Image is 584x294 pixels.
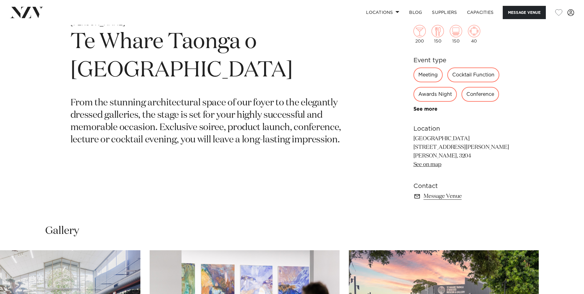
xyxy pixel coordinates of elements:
[413,25,426,37] img: cocktail.png
[432,25,444,37] img: dining.png
[413,192,514,201] a: Message Venue
[468,25,480,37] img: meeting.png
[450,25,462,43] div: 150
[413,135,514,169] p: [GEOGRAPHIC_DATA] [STREET_ADDRESS][PERSON_NAME] [PERSON_NAME], 3204
[413,56,514,65] h6: Event type
[10,7,43,18] img: nzv-logo.png
[447,67,499,82] div: Cocktail Function
[70,28,370,85] h1: Te Whare Taonga o [GEOGRAPHIC_DATA]
[404,6,427,19] a: BLOG
[468,25,480,43] div: 40
[413,25,426,43] div: 200
[462,6,499,19] a: Capacities
[450,25,462,37] img: theatre.png
[432,25,444,43] div: 150
[413,87,457,102] div: Awards Night
[413,67,443,82] div: Meeting
[413,124,514,133] h6: Location
[427,6,462,19] a: SUPPLIERS
[503,6,546,19] button: Message Venue
[361,6,404,19] a: Locations
[413,162,441,167] a: See on map
[45,224,79,238] h2: Gallery
[70,97,370,146] p: From the stunning architectural space of our foyer to the elegantly dressed galleries, the stage ...
[413,182,514,191] h6: Contact
[461,87,499,102] div: Conference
